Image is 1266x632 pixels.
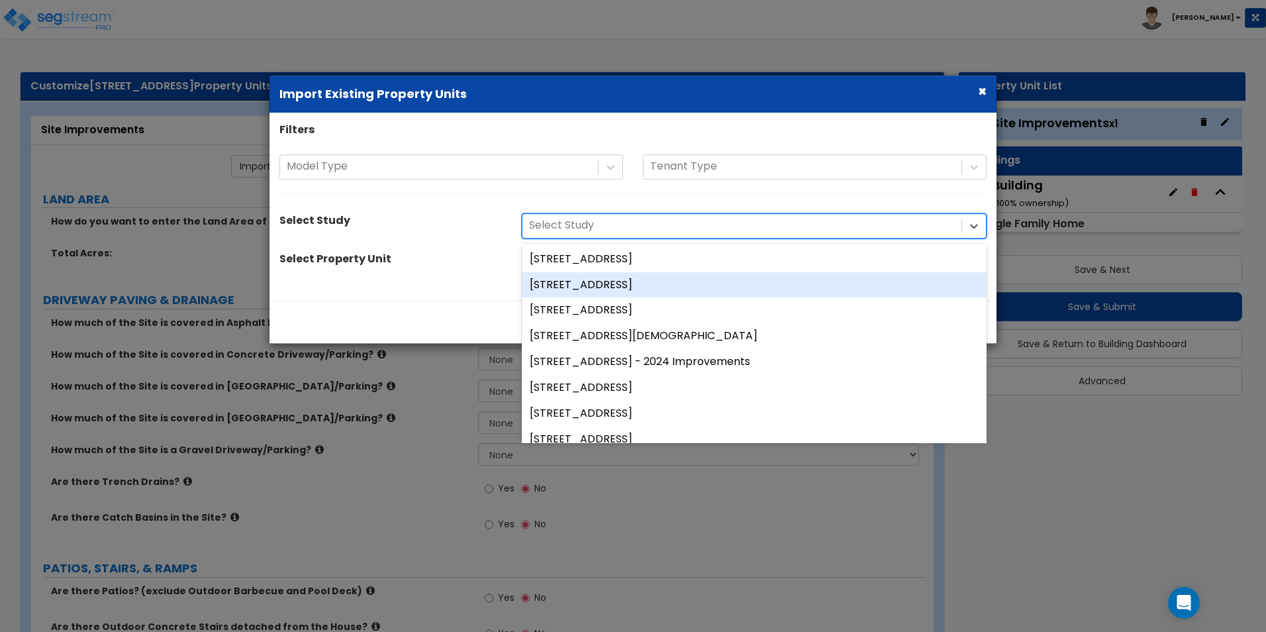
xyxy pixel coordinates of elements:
[522,246,987,272] div: [STREET_ADDRESS]
[279,252,391,267] label: Select Property Unit
[279,123,315,138] label: Filters
[1168,587,1200,619] div: Open Intercom Messenger
[522,298,987,324] div: [STREET_ADDRESS]
[522,349,987,375] div: [STREET_ADDRESS] - 2024 Improvements
[522,427,987,452] div: [STREET_ADDRESS]
[279,85,467,102] b: Import Existing Property Units
[522,323,987,349] div: [STREET_ADDRESS][DEMOGRAPHIC_DATA]
[522,272,987,298] div: [STREET_ADDRESS]
[978,84,987,98] button: ×
[279,213,350,229] label: Select Study
[522,401,987,427] div: [STREET_ADDRESS]
[522,375,987,401] div: [STREET_ADDRESS]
